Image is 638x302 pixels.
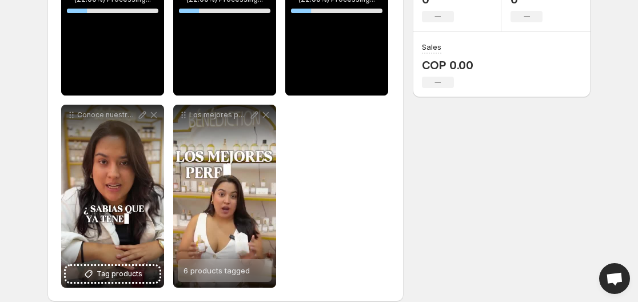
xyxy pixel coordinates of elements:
span: Tag products [97,268,142,280]
a: Open chat [599,263,630,294]
p: COP 0.00 [422,58,473,72]
div: Conoce nuestras tres referencias de cremas y splash en marca Benediction Complementa tu aroma con... [61,105,164,288]
h3: Sales [422,41,441,53]
span: 6 products tagged [184,266,250,275]
div: Los mejores perfumes al mejor precio Para acceder al descuento la compra debe ser directamente en... [173,105,276,288]
p: Conoce nuestras tres referencias de cremas y splash en marca Benediction Complementa tu aroma con... [77,110,137,120]
button: Tag products [66,266,159,282]
p: Los mejores perfumes al mejor precio Para acceder al descuento la compra debe ser directamente en... [189,110,249,120]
